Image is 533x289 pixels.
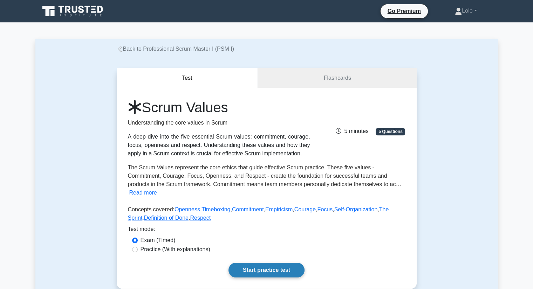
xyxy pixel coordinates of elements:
a: Go Premium [383,7,425,15]
a: Definition of Done [144,215,189,221]
span: 5 minutes [336,128,368,134]
a: Flashcards [258,68,416,88]
a: Lolo [438,4,493,18]
div: Test mode: [128,225,405,236]
a: Courage [294,206,316,212]
a: Start practice test [228,263,305,277]
a: Commitment [232,206,264,212]
h1: Scrum Values [128,99,310,116]
a: Focus [317,206,333,212]
a: Self-Organization [334,206,378,212]
a: Respect [190,215,211,221]
label: Practice (With explanations) [141,245,210,254]
a: Back to Professional Scrum Master I (PSM I) [117,46,234,52]
div: A deep dive into the five essential Scrum values: commitment, courage, focus, openness and respec... [128,133,310,158]
button: Test [117,68,258,88]
a: The Sprint [128,206,389,221]
label: Exam (Timed) [141,236,176,245]
p: Understanding the core values in Scrum [128,119,310,127]
p: Concepts covered: , , , , , , , , , [128,205,405,225]
button: Read more [129,189,157,197]
a: Openness [175,206,200,212]
span: 5 Questions [376,128,405,135]
a: Timeboxing [201,206,230,212]
a: Empiricism [265,206,293,212]
span: The Scrum Values represent the core ethics that guide effective Scrum practice. These five values... [128,164,402,187]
